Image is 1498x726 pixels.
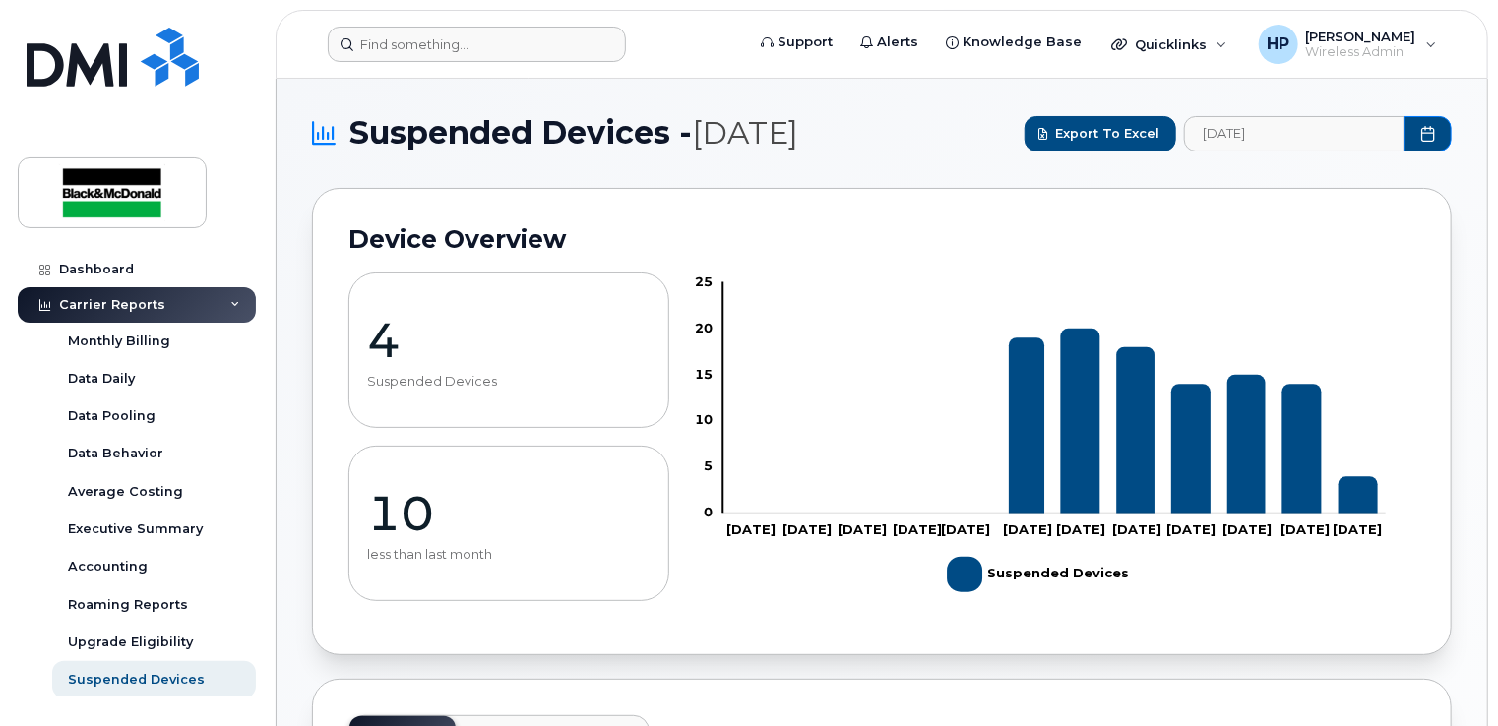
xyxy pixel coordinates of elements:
[367,311,651,370] p: 4
[695,320,713,335] tspan: 20
[1333,522,1382,538] tspan: [DATE]
[947,549,1129,600] g: Suspended Devices
[349,114,798,152] span: Suspended Devices -
[704,505,713,520] tspan: 0
[893,522,942,538] tspan: [DATE]
[1222,522,1272,538] tspan: [DATE]
[348,224,1415,254] h2: Device Overview
[1280,522,1330,538] tspan: [DATE]
[1025,116,1176,151] button: Export to Excel
[695,273,713,289] tspan: 25
[367,547,651,563] p: less than last month
[782,522,832,538] tspan: [DATE]
[837,522,886,538] tspan: [DATE]
[1404,116,1452,151] button: Choose Date
[695,412,713,428] tspan: 10
[1055,124,1159,143] span: Export to Excel
[947,549,1129,600] g: Legend
[1166,522,1216,538] tspan: [DATE]
[941,522,990,538] tspan: [DATE]
[704,458,713,474] tspan: 5
[695,366,713,382] tspan: 15
[367,374,651,390] p: Suspended Devices
[1003,522,1052,538] tspan: [DATE]
[1057,522,1106,538] tspan: [DATE]
[367,484,651,543] p: 10
[695,273,1387,600] g: Chart
[726,522,776,538] tspan: [DATE]
[1112,522,1161,538] tspan: [DATE]
[1184,116,1404,151] input: archived_billing_data
[692,114,798,151] span: [DATE]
